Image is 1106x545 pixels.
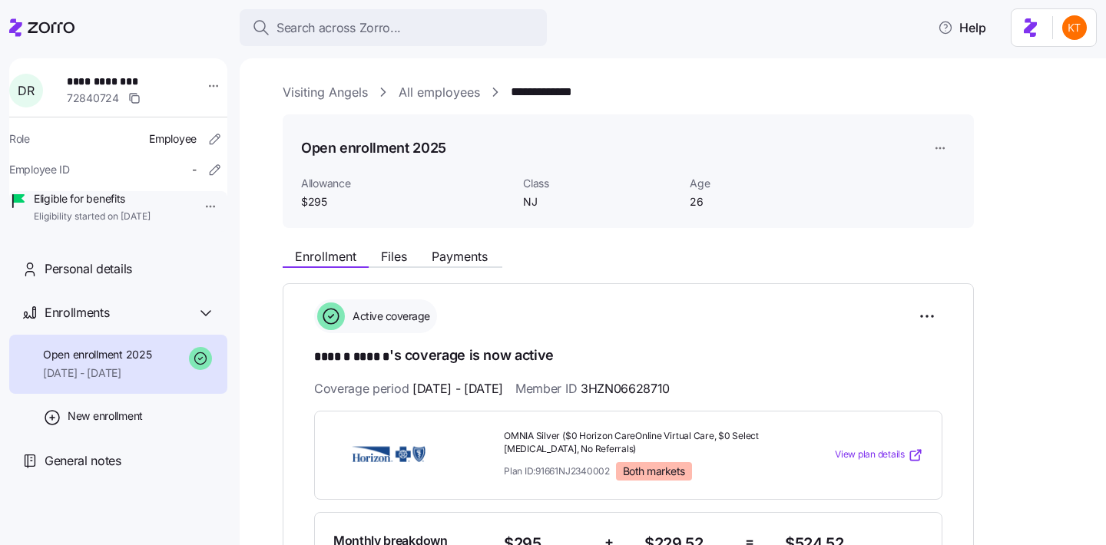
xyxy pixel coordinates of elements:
[504,430,773,456] span: OMNIA Silver ($0 Horizon CareOnline Virtual Care, $0 Select [MEDICAL_DATA], No Referrals)
[333,438,444,473] img: Horizon BlueCross BlueShield of New Jersey
[149,131,197,147] span: Employee
[301,176,511,191] span: Allowance
[926,12,998,43] button: Help
[34,191,151,206] span: Eligible for benefits
[192,162,197,177] span: -
[938,18,986,37] span: Help
[295,250,356,263] span: Enrollment
[45,451,121,471] span: General notes
[67,91,119,106] span: 72840724
[504,464,610,477] span: Plan ID: 91661NJ2340002
[68,408,143,424] span: New enrollment
[623,464,685,478] span: Both markets
[276,18,401,38] span: Search across Zorro...
[240,9,547,46] button: Search across Zorro...
[835,448,923,463] a: View plan details
[314,379,503,398] span: Coverage period
[43,347,151,362] span: Open enrollment 2025
[348,309,430,324] span: Active coverage
[301,138,446,157] h1: Open enrollment 2025
[9,131,30,147] span: Role
[43,365,151,381] span: [DATE] - [DATE]
[412,379,503,398] span: [DATE] - [DATE]
[45,259,132,279] span: Personal details
[314,345,942,367] h1: 's coverage is now active
[690,176,844,191] span: Age
[690,194,844,210] span: 26
[283,83,368,102] a: Visiting Angels
[523,176,677,191] span: Class
[399,83,480,102] a: All employees
[1062,15,1087,40] img: aad2ddc74cf02b1998d54877cdc71599
[523,194,677,210] span: NJ
[515,379,670,398] span: Member ID
[18,84,34,97] span: D R
[301,194,511,210] span: $295
[432,250,488,263] span: Payments
[581,379,670,398] span: 3HZN06628710
[45,303,109,322] span: Enrollments
[381,250,407,263] span: Files
[9,162,70,177] span: Employee ID
[835,448,905,462] span: View plan details
[34,210,151,223] span: Eligibility started on [DATE]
